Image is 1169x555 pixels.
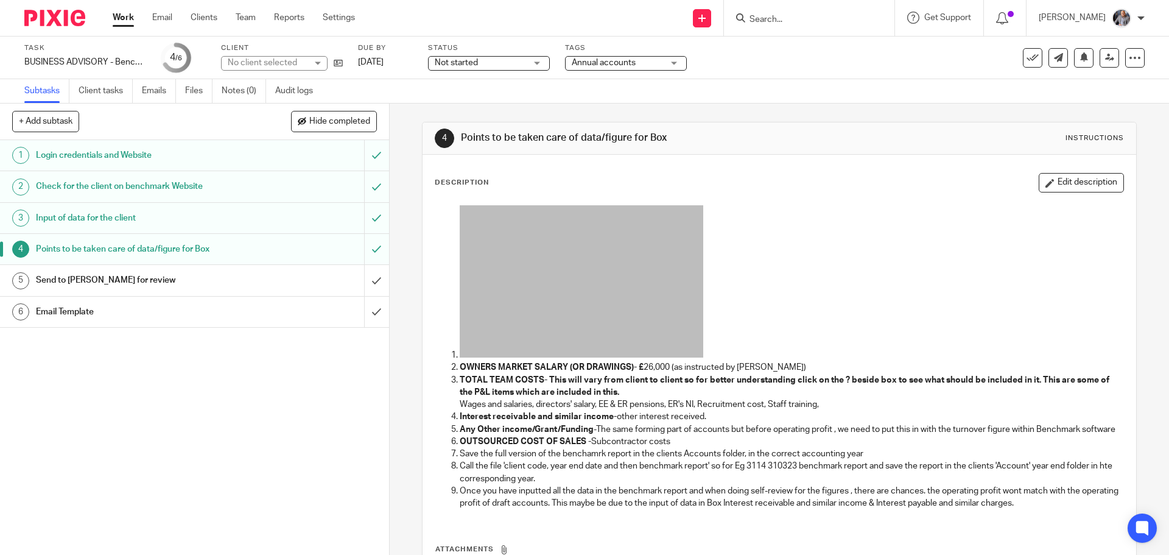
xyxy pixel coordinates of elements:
[274,12,304,24] a: Reports
[24,56,146,68] div: BUSINESS ADVISORY - Benchmark reports
[428,43,550,53] label: Status
[79,79,133,103] a: Client tasks
[12,210,29,227] div: 3
[460,436,1123,448] p: Subcontractor costs
[435,58,478,67] span: Not started
[460,412,617,421] strong: Interest receivable and similar income-
[185,79,212,103] a: Files
[748,15,858,26] input: Search
[222,79,266,103] a: Notes (0)
[435,546,494,553] span: Attachments
[113,12,134,24] a: Work
[460,361,1123,373] p: 26,000 (as instructed by [PERSON_NAME])
[24,10,85,26] img: Pixie
[460,398,1123,411] p: Wages and salaries, directors' salary, EE & ER pensions, ER's NI, Recruitment cost, Staff training,
[460,411,1123,423] p: other interest received.
[460,423,1123,436] p: -The same forming part of accounts but before operating profit , we need to put this in with the ...
[36,177,247,196] h1: Check for the client on benchmark Website
[170,51,182,65] div: 4
[24,79,69,103] a: Subtasks
[460,376,1111,397] strong: TOTAL TEAM COSTS- This will vary from client to client so for better understanding click on the ?...
[460,425,594,434] strong: Any Other income/Grant/Funding
[236,12,256,24] a: Team
[275,79,322,103] a: Audit logs
[12,147,29,164] div: 1
[191,12,217,24] a: Clients
[36,209,247,227] h1: Input of data for the client
[1112,9,1131,28] img: -%20%20-%20studio@ingrained.co.uk%20for%20%20-20220223%20at%20101413%20-%201W1A2026.jpg
[24,43,146,53] label: Task
[291,111,377,132] button: Hide completed
[565,43,687,53] label: Tags
[435,129,454,148] div: 4
[36,146,247,164] h1: Login credentials and Website
[358,43,413,53] label: Due by
[36,240,247,258] h1: Points to be taken care of data/figure for Box
[12,303,29,320] div: 6
[460,437,591,446] strong: OUTSOURCED COST OF SALES -
[572,58,636,67] span: Annual accounts
[142,79,176,103] a: Emails
[175,55,182,62] small: /6
[461,132,806,144] h1: Points to be taken care of data/figure for Box
[12,179,29,196] div: 2
[152,12,172,24] a: Email
[36,271,247,289] h1: Send to [PERSON_NAME] for review
[924,13,971,22] span: Get Support
[221,43,343,53] label: Client
[460,363,644,372] strong: OWNERS MARKET SALARY (OR DRAWINGS)- £
[358,58,384,66] span: [DATE]
[1039,12,1106,24] p: [PERSON_NAME]
[309,117,370,127] span: Hide completed
[460,485,1123,510] p: Once you have inputted all the data in the benchmark report and when doing self-review for the fi...
[323,12,355,24] a: Settings
[12,272,29,289] div: 5
[435,178,489,188] p: Description
[460,448,1123,460] p: Save the full version of the benchamrk report in the clients Accounts folder, in the correct acco...
[1039,173,1124,193] button: Edit description
[12,111,79,132] button: + Add subtask
[1065,133,1124,143] div: Instructions
[36,303,247,321] h1: Email Template
[12,241,29,258] div: 4
[228,57,307,69] div: No client selected
[460,460,1123,485] p: Call the file 'client code, year end date and then benchmark report' so for Eg 3114 310323 benchm...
